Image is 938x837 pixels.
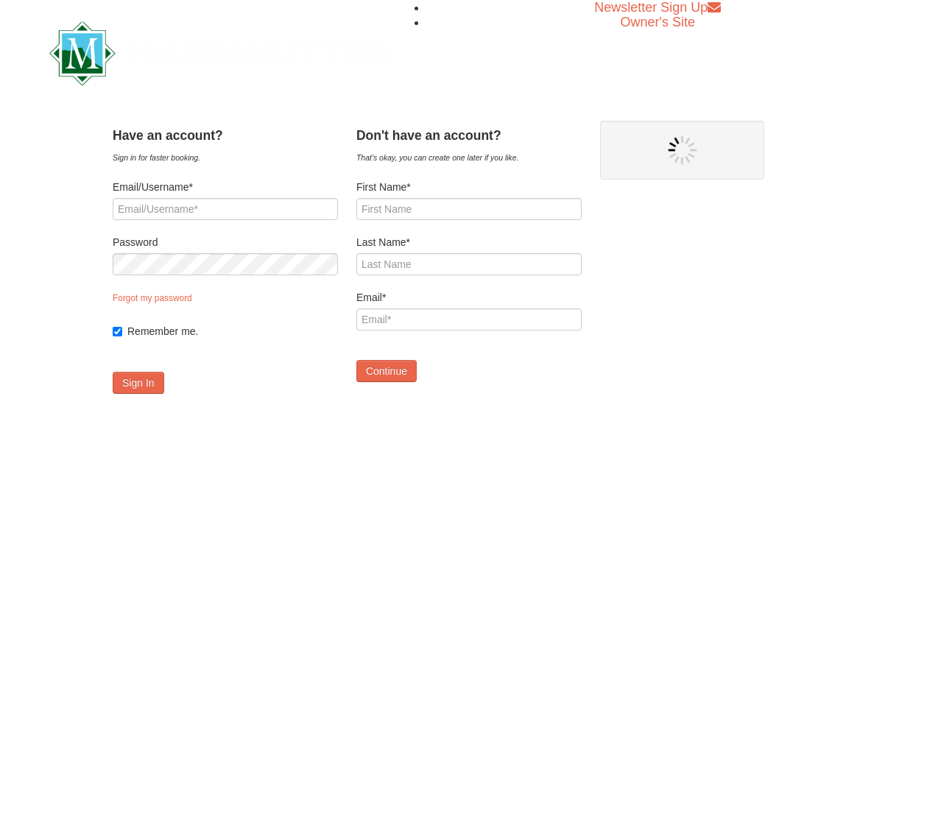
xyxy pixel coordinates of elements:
[113,235,338,250] label: Password
[356,180,582,194] label: First Name*
[356,290,582,305] label: Email*
[113,198,338,220] input: Email/Username*
[356,150,582,165] div: That's okay, you can create one later if you like.
[113,372,164,394] button: Sign In
[113,128,338,143] h4: Have an account?
[113,180,338,194] label: Email/Username*
[113,150,338,165] div: Sign in for faster booking.
[127,324,338,339] label: Remember me.
[49,34,387,68] a: Massanutten Resort
[356,198,582,220] input: First Name
[113,293,192,303] a: Forgot my password
[356,360,417,382] button: Continue
[356,128,582,143] h4: Don't have an account?
[356,253,582,275] input: Last Name
[49,21,387,85] img: Massanutten Resort Logo
[356,308,582,331] input: Email*
[621,15,695,29] a: Owner's Site
[668,135,697,165] img: wait gif
[356,235,582,250] label: Last Name*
